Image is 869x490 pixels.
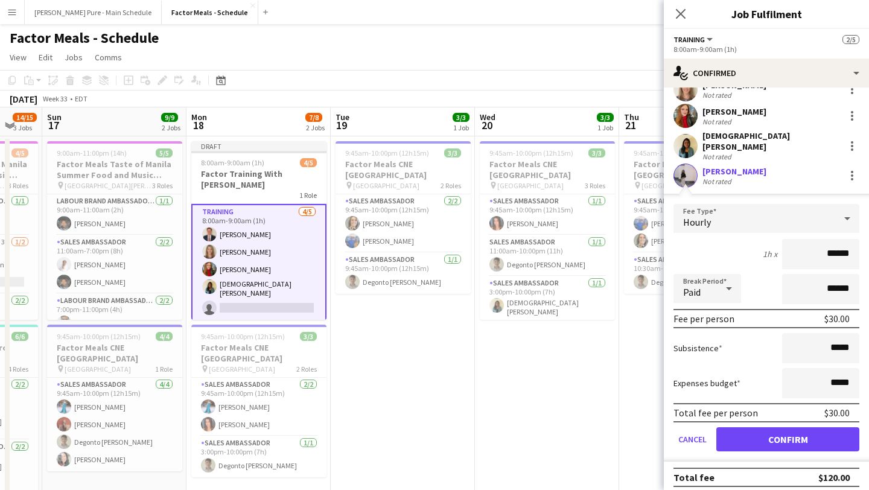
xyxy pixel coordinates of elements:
[191,112,207,122] span: Mon
[8,364,28,374] span: 4 Roles
[47,141,182,320] div: 9:00am-11:00pm (14h)5/5Factor Meals Taste of Manila Summer Food and Music Festival [GEOGRAPHIC_DA...
[353,181,419,190] span: [GEOGRAPHIC_DATA]
[65,364,131,374] span: [GEOGRAPHIC_DATA]
[664,6,869,22] h3: Job Fulfilment
[683,286,701,298] span: Paid
[702,177,734,186] div: Not rated
[673,45,859,54] div: 8:00am-9:00am (1h)
[10,93,37,105] div: [DATE]
[441,181,461,190] span: 2 Roles
[152,181,173,190] span: 3 Roles
[11,148,28,157] span: 4/5
[90,49,127,65] a: Comms
[702,106,766,117] div: [PERSON_NAME]
[624,194,759,253] app-card-role: Sales Ambassador2/29:45am-10:00pm (12h15m)[PERSON_NAME][PERSON_NAME]
[673,407,758,419] div: Total fee per person
[201,158,264,167] span: 8:00am-9:00am (1h)
[624,159,759,180] h3: Factor Meals CNE [GEOGRAPHIC_DATA]
[47,325,182,471] app-job-card: 9:45am-10:00pm (12h15m)4/4Factor Meals CNE [GEOGRAPHIC_DATA] [GEOGRAPHIC_DATA]1 RoleSales Ambassa...
[597,123,613,132] div: 1 Job
[336,194,471,253] app-card-role: Sales Ambassador2/29:45am-10:00pm (12h15m)[PERSON_NAME][PERSON_NAME]
[5,49,31,65] a: View
[673,343,722,354] label: Subsistence
[191,141,326,320] app-job-card: Draft8:00am-9:00am (1h)4/5Factor Training With [PERSON_NAME]1 RoleTraining4/58:00am-9:00am (1h)[P...
[155,364,173,374] span: 1 Role
[191,141,326,151] div: Draft
[489,148,573,157] span: 9:45am-10:00pm (12h15m)
[345,148,429,157] span: 9:45am-10:00pm (12h15m)
[296,364,317,374] span: 2 Roles
[191,204,326,321] app-card-role: Training4/58:00am-9:00am (1h)[PERSON_NAME][PERSON_NAME][PERSON_NAME][DEMOGRAPHIC_DATA] [PERSON_NAME]
[161,113,178,122] span: 9/9
[47,235,182,294] app-card-role: Sales Ambassador2/211:00am-7:00pm (8h)[PERSON_NAME][PERSON_NAME]
[334,118,349,132] span: 19
[480,112,495,122] span: Wed
[702,130,840,152] div: [DEMOGRAPHIC_DATA] [PERSON_NAME]
[39,52,53,63] span: Edit
[453,123,469,132] div: 1 Job
[480,141,615,320] app-job-card: 9:45am-10:00pm (12h15m)3/3Factor Meals CNE [GEOGRAPHIC_DATA] [GEOGRAPHIC_DATA]3 RolesSales Ambass...
[299,191,317,200] span: 1 Role
[191,436,326,477] app-card-role: Sales Ambassador1/13:00pm-10:00pm (7h)Degonto [PERSON_NAME]
[478,118,495,132] span: 20
[47,378,182,471] app-card-role: Sales Ambassador4/49:45am-10:00pm (12h15m)[PERSON_NAME][PERSON_NAME]Degonto [PERSON_NAME][PERSON_...
[480,194,615,235] app-card-role: Sales Ambassador1/19:45am-10:00pm (12h15m)[PERSON_NAME]
[34,49,57,65] a: Edit
[156,148,173,157] span: 5/5
[702,91,734,100] div: Not rated
[65,52,83,63] span: Jobs
[75,94,88,103] div: EDT
[497,181,564,190] span: [GEOGRAPHIC_DATA]
[673,471,715,483] div: Total fee
[25,1,162,24] button: [PERSON_NAME] Pure - Main Schedule
[13,113,37,122] span: 14/15
[189,118,207,132] span: 18
[702,152,734,161] div: Not rated
[585,181,605,190] span: 3 Roles
[824,313,850,325] div: $30.00
[818,471,850,483] div: $120.00
[336,159,471,180] h3: Factor Meals CNE [GEOGRAPHIC_DATA]
[95,52,122,63] span: Comms
[306,123,325,132] div: 2 Jobs
[300,332,317,341] span: 3/3
[480,159,615,180] h3: Factor Meals CNE [GEOGRAPHIC_DATA]
[624,112,639,122] span: Thu
[47,112,62,122] span: Sun
[622,118,639,132] span: 21
[47,342,182,364] h3: Factor Meals CNE [GEOGRAPHIC_DATA]
[683,216,711,228] span: Hourly
[162,123,180,132] div: 2 Jobs
[13,123,36,132] div: 3 Jobs
[763,249,777,259] div: 1h x
[824,407,850,419] div: $30.00
[191,342,326,364] h3: Factor Meals CNE [GEOGRAPHIC_DATA]
[624,141,759,294] app-job-card: 9:45am-10:00pm (12h15m)3/3Factor Meals CNE [GEOGRAPHIC_DATA] [GEOGRAPHIC_DATA]2 RolesSales Ambass...
[673,378,740,389] label: Expenses budget
[673,35,705,44] span: Training
[444,148,461,157] span: 3/3
[65,181,152,190] span: [GEOGRAPHIC_DATA][PERSON_NAME]
[11,332,28,341] span: 6/6
[673,35,715,44] button: Training
[60,49,88,65] a: Jobs
[209,364,275,374] span: [GEOGRAPHIC_DATA]
[842,35,859,44] span: 2/5
[702,117,734,126] div: Not rated
[10,29,159,47] h1: Factor Meals - Schedule
[57,148,127,157] span: 9:00am-11:00pm (14h)
[57,332,141,341] span: 9:45am-10:00pm (12h15m)
[336,112,349,122] span: Tue
[664,59,869,87] div: Confirmed
[305,113,322,122] span: 7/8
[336,141,471,294] div: 9:45am-10:00pm (12h15m)3/3Factor Meals CNE [GEOGRAPHIC_DATA] [GEOGRAPHIC_DATA]2 RolesSales Ambass...
[191,325,326,477] app-job-card: 9:45am-10:00pm (12h15m)3/3Factor Meals CNE [GEOGRAPHIC_DATA] [GEOGRAPHIC_DATA]2 RolesSales Ambass...
[191,378,326,436] app-card-role: Sales Ambassador2/29:45am-10:00pm (12h15m)[PERSON_NAME][PERSON_NAME]
[201,332,285,341] span: 9:45am-10:00pm (12h15m)
[480,276,615,321] app-card-role: Sales Ambassador1/13:00pm-10:00pm (7h)[DEMOGRAPHIC_DATA] [PERSON_NAME]
[40,94,70,103] span: Week 33
[45,118,62,132] span: 17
